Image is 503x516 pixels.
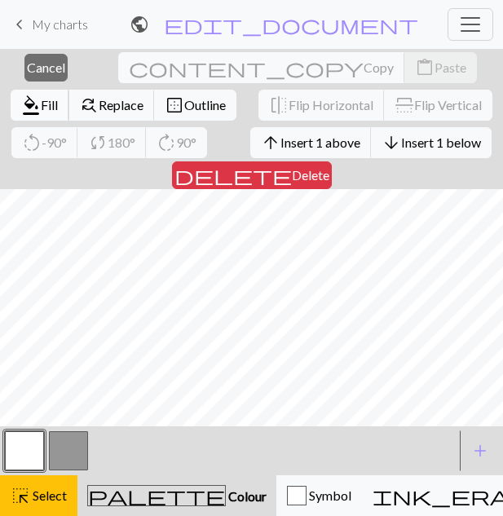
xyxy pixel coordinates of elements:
span: edit_document [164,13,418,36]
span: 180° [108,135,135,150]
a: My charts [10,11,88,38]
span: Colour [226,488,267,504]
h2: Light Academia 5 / Sleeve edging [156,16,157,32]
span: Flip Horizontal [289,97,373,112]
span: Replace [99,97,143,112]
button: Flip Horizontal [258,90,385,121]
span: rotate_left [22,131,42,154]
span: keyboard_arrow_left [10,13,29,36]
span: add [470,439,490,462]
span: arrow_downward [382,131,401,154]
span: Delete [292,167,329,183]
span: Flip Vertical [414,97,482,112]
button: Toggle navigation [448,8,493,41]
span: Insert 1 above [280,135,360,150]
button: 90° [146,127,207,158]
span: -90° [42,135,67,150]
span: flip [269,94,289,117]
span: arrow_upward [261,131,280,154]
span: Symbol [307,487,351,503]
span: delete [174,164,292,187]
span: find_replace [79,94,99,117]
button: Copy [118,52,405,83]
span: My charts [32,16,88,32]
span: palette [88,484,225,507]
span: border_outer [165,94,184,117]
button: -90° [11,127,78,158]
span: Insert 1 below [401,135,481,150]
span: flip [393,95,416,115]
button: Outline [154,90,236,121]
button: Flip Vertical [384,90,492,121]
span: 90° [176,135,196,150]
span: Select [30,487,67,503]
span: highlight_alt [11,484,30,507]
button: Colour [77,475,276,516]
span: sync [88,131,108,154]
span: Cancel [27,60,65,75]
button: Replace [68,90,155,121]
button: Delete [172,161,332,189]
span: rotate_right [157,131,176,154]
button: 180° [77,127,147,158]
span: Outline [184,97,226,112]
button: Cancel [24,54,68,82]
span: content_copy [129,56,364,79]
span: format_color_fill [21,94,41,117]
button: Fill [11,90,69,121]
span: public [130,13,149,36]
span: Copy [364,60,394,75]
button: Symbol [276,475,362,516]
span: Fill [41,97,58,112]
button: Insert 1 above [250,127,372,158]
button: Insert 1 below [371,127,492,158]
